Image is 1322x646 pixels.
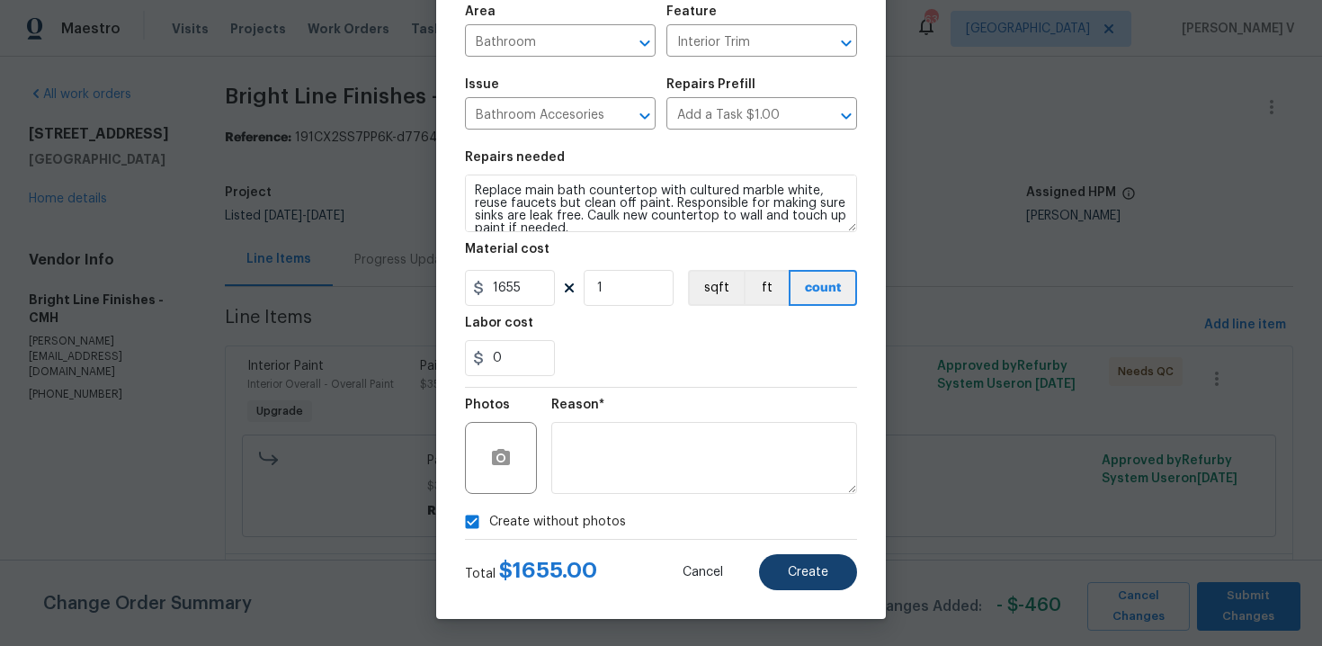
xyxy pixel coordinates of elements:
[666,5,717,18] h5: Feature
[683,566,723,579] span: Cancel
[789,270,857,306] button: count
[551,399,604,411] h5: Reason*
[744,270,789,306] button: ft
[465,243,549,256] h5: Material cost
[465,5,496,18] h5: Area
[654,554,752,590] button: Cancel
[499,560,597,581] span: $ 1655.00
[632,103,657,129] button: Open
[465,399,510,411] h5: Photos
[759,554,857,590] button: Create
[465,317,533,329] h5: Labor cost
[465,151,565,164] h5: Repairs needed
[465,175,857,232] textarea: Replace main bath countertop with cultured marble white, reuse faucets but clean off paint. Respo...
[666,78,755,91] h5: Repairs Prefill
[788,566,828,579] span: Create
[834,31,859,56] button: Open
[632,31,657,56] button: Open
[834,103,859,129] button: Open
[688,270,744,306] button: sqft
[465,561,597,583] div: Total
[465,78,499,91] h5: Issue
[489,513,626,532] span: Create without photos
